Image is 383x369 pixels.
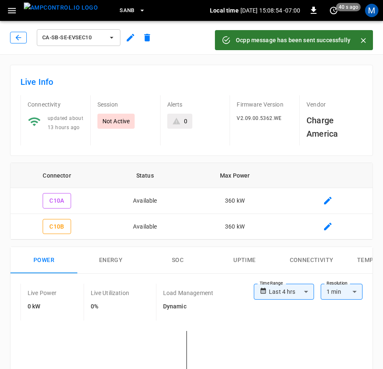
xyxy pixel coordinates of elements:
[186,214,283,240] td: 360 kW
[43,219,71,234] button: C10B
[116,3,149,19] button: SanB
[97,100,153,109] p: Session
[28,100,84,109] p: Connectivity
[260,280,283,287] label: Time Range
[144,247,211,274] button: SOC
[10,247,77,274] button: Power
[10,163,103,188] th: Connector
[237,100,293,109] p: Firmware Version
[163,289,213,297] p: Load Management
[77,247,144,274] button: Energy
[120,6,135,15] span: SanB
[186,188,283,214] td: 360 kW
[103,188,186,214] td: Available
[269,284,314,300] div: Last 4 hrs
[306,114,363,140] h6: Charge America
[321,284,363,300] div: 1 min
[336,3,361,11] span: 40 s ago
[20,75,363,89] h6: Live Info
[365,4,378,17] div: profile-icon
[184,117,187,125] div: 0
[163,302,213,311] h6: Dynamic
[211,247,278,274] button: Uptime
[167,100,223,109] p: Alerts
[103,163,186,188] th: Status
[237,115,281,121] span: V2.09.00.5362.WE
[91,302,129,311] h6: 0%
[327,4,340,17] button: set refresh interval
[37,29,120,46] button: ca-sb-se-evseC10
[186,163,283,188] th: Max Power
[10,163,373,239] table: connector table
[240,6,300,15] p: [DATE] 15:08:54 -07:00
[43,193,71,209] button: C10A
[48,115,83,130] span: updated about 13 hours ago
[357,34,370,47] button: Close
[210,6,239,15] p: Local time
[28,289,57,297] p: Live Power
[42,33,104,43] span: ca-sb-se-evseC10
[103,214,186,240] td: Available
[91,289,129,297] p: Live Utilization
[306,100,363,109] p: Vendor
[278,247,345,274] button: Connectivity
[327,280,347,287] label: Resolution
[236,33,350,48] div: Ocpp message has been sent successfully
[28,302,57,311] h6: 0 kW
[24,3,98,13] img: ampcontrol.io logo
[102,117,130,125] p: Not Active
